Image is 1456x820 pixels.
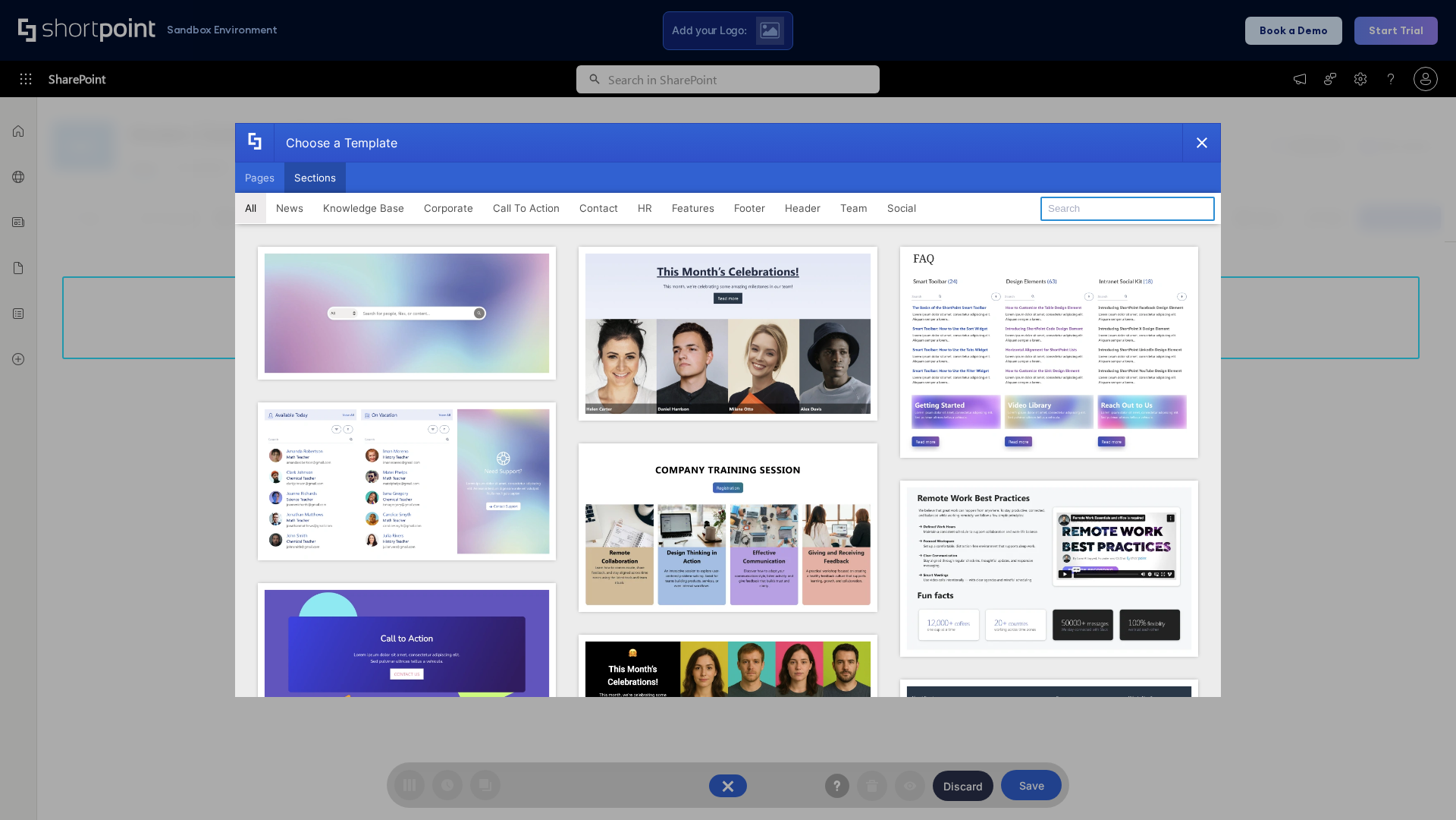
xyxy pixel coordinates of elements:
[235,193,266,223] button: All
[235,123,1221,697] div: template selector
[1380,747,1456,820] iframe: Chat Widget
[266,193,313,223] button: News
[830,193,877,223] button: Team
[570,193,628,223] button: Contact
[483,193,570,223] button: Call To Action
[313,193,414,223] button: Knowledge Base
[662,193,724,223] button: Features
[628,193,662,223] button: HR
[235,162,284,193] button: Pages
[414,193,483,223] button: Corporate
[1040,197,1215,221] input: Search
[274,124,397,162] div: Choose a Template
[724,193,775,223] button: Footer
[877,193,926,223] button: Social
[775,193,830,223] button: Header
[284,162,346,193] button: Sections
